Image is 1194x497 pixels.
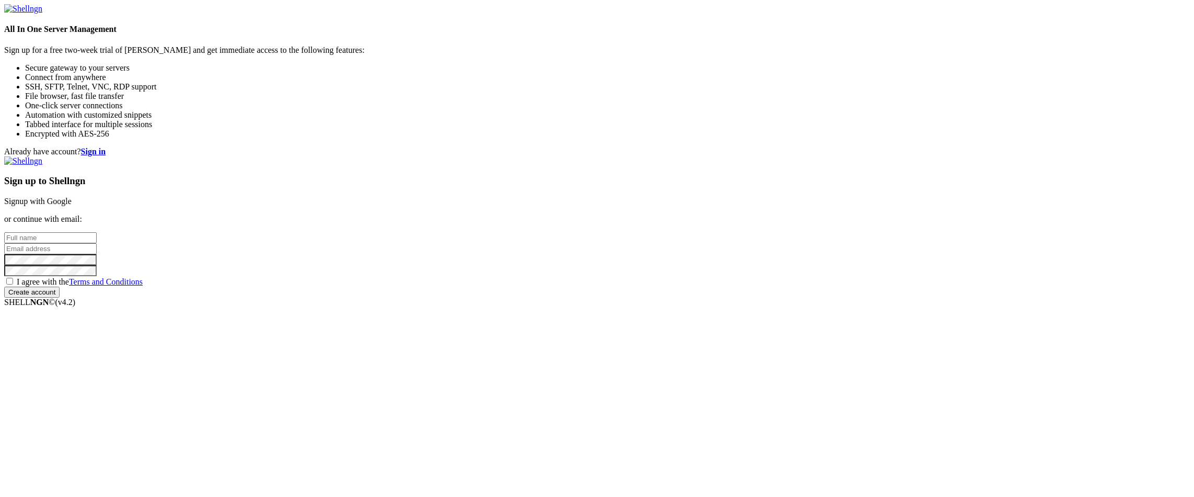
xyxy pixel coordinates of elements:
[6,278,13,285] input: I agree with theTerms and Conditions
[4,298,75,307] span: SHELL ©
[25,120,1190,129] li: Tabbed interface for multiple sessions
[55,298,76,307] span: 4.2.0
[4,175,1190,187] h3: Sign up to Shellngn
[81,147,106,156] a: Sign in
[25,101,1190,110] li: One-click server connections
[30,298,49,307] b: NGN
[4,197,72,206] a: Signup with Google
[4,243,97,254] input: Email address
[25,110,1190,120] li: Automation with customized snippets
[25,63,1190,73] li: Secure gateway to your servers
[4,214,1190,224] p: or continue with email:
[4,156,42,166] img: Shellngn
[69,277,143,286] a: Terms and Conditions
[4,147,1190,156] div: Already have account?
[4,232,97,243] input: Full name
[4,287,60,298] input: Create account
[4,46,1190,55] p: Sign up for a free two-week trial of [PERSON_NAME] and get immediate access to the following feat...
[25,129,1190,139] li: Encrypted with AES-256
[25,82,1190,92] li: SSH, SFTP, Telnet, VNC, RDP support
[25,92,1190,101] li: File browser, fast file transfer
[4,4,42,14] img: Shellngn
[17,277,143,286] span: I agree with the
[25,73,1190,82] li: Connect from anywhere
[4,25,1190,34] h4: All In One Server Management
